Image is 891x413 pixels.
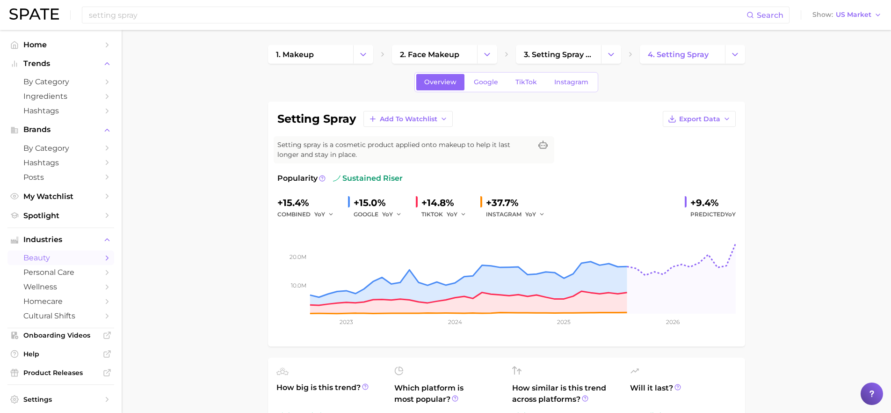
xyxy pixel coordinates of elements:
[268,45,353,64] a: 1. makeup
[277,209,340,220] div: combined
[23,158,98,167] span: Hashtags
[477,45,497,64] button: Change Category
[276,50,314,59] span: 1. makeup
[314,210,325,218] span: YoY
[557,318,571,325] tspan: 2025
[23,144,98,153] span: by Category
[23,173,98,182] span: Posts
[448,318,462,325] tspan: 2024
[353,45,373,64] button: Change Category
[7,328,114,342] a: Onboarding Videos
[424,78,456,86] span: Overview
[340,318,353,325] tspan: 2023
[690,195,736,210] div: +9.4%
[23,253,98,262] span: beauty
[447,209,467,220] button: YoY
[7,37,114,52] a: Home
[525,209,545,220] button: YoY
[23,236,98,244] span: Industries
[757,11,783,20] span: Search
[354,209,408,220] div: GOOGLE
[7,57,114,71] button: Trends
[9,8,59,20] img: SPATE
[512,383,619,405] span: How similar is this trend across platforms?
[7,155,114,170] a: Hashtags
[421,195,473,210] div: +14.8%
[277,140,532,160] span: Setting spray is a cosmetic product applied onto makeup to help it last longer and stay in place.
[7,74,114,89] a: by Category
[354,195,408,210] div: +15.0%
[382,209,402,220] button: YoY
[277,195,340,210] div: +15.4%
[7,89,114,103] a: Ingredients
[380,115,437,123] span: Add to Watchlist
[725,211,736,218] span: YoY
[314,209,334,220] button: YoY
[630,383,737,405] span: Will it last?
[690,209,736,220] span: Predicted
[382,210,393,218] span: YoY
[23,369,98,377] span: Product Releases
[486,209,551,220] div: INSTAGRAM
[7,265,114,280] a: personal care
[23,311,98,320] span: cultural shifts
[23,59,98,68] span: Trends
[640,45,725,64] a: 4. setting spray
[7,208,114,223] a: Spotlight
[23,211,98,220] span: Spotlight
[277,113,356,125] h1: setting spray
[7,170,114,184] a: Posts
[474,78,498,86] span: Google
[7,347,114,361] a: Help
[276,382,383,405] span: How big is this trend?
[507,74,545,90] a: TikTok
[725,45,745,64] button: Change Category
[23,268,98,277] span: personal care
[7,123,114,137] button: Brands
[23,92,98,101] span: Ingredients
[23,395,98,404] span: Settings
[447,210,457,218] span: YoY
[23,192,98,201] span: My Watchlist
[466,74,506,90] a: Google
[7,251,114,265] a: beauty
[421,209,473,220] div: TIKTOK
[333,175,340,182] img: sustained riser
[679,115,720,123] span: Export Data
[363,111,453,127] button: Add to Watchlist
[601,45,621,64] button: Change Category
[7,366,114,380] a: Product Releases
[277,173,318,184] span: Popularity
[7,103,114,118] a: Hashtags
[392,45,477,64] a: 2. face makeup
[23,350,98,358] span: Help
[663,111,736,127] button: Export Data
[486,195,551,210] div: +37.7%
[810,9,884,21] button: ShowUS Market
[7,233,114,247] button: Industries
[333,173,403,184] span: sustained riser
[23,40,98,49] span: Home
[23,106,98,115] span: Hashtags
[516,45,601,64] a: 3. setting spray products
[23,77,98,86] span: by Category
[7,141,114,155] a: by Category
[416,74,464,90] a: Overview
[666,318,679,325] tspan: 2026
[400,50,459,59] span: 2. face makeup
[546,74,596,90] a: Instagram
[836,12,871,17] span: US Market
[23,331,98,339] span: Onboarding Videos
[23,125,98,134] span: Brands
[554,78,588,86] span: Instagram
[648,50,709,59] span: 4. setting spray
[7,189,114,204] a: My Watchlist
[88,7,746,23] input: Search here for a brand, industry, or ingredient
[525,210,536,218] span: YoY
[812,12,833,17] span: Show
[23,282,98,291] span: wellness
[515,78,537,86] span: TikTok
[7,392,114,406] a: Settings
[7,280,114,294] a: wellness
[23,297,98,306] span: homecare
